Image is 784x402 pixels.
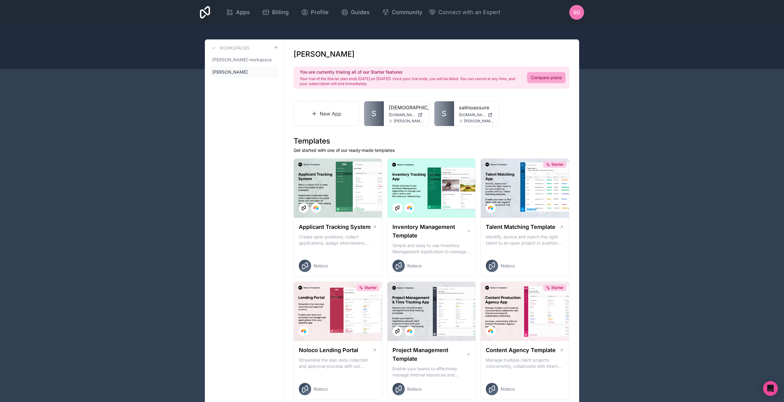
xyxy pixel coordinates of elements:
[377,6,427,19] a: Community
[299,346,358,355] h1: Noloco Lending Portal
[438,8,500,17] span: Connect with an Expert
[314,263,328,269] span: Noloco
[300,76,520,86] p: Your trial of the Starter plan ends [DATE] on ([DATE]). Once your trial ends, you will be billed....
[212,57,272,63] span: [PERSON_NAME]-workspace
[296,6,334,19] a: Profile
[392,8,422,17] span: Community
[763,381,778,396] div: Open Intercom Messenger
[501,386,515,392] span: Noloco
[392,223,466,240] h1: Inventory Management Template
[299,234,377,246] p: Create open positions, collect applications, assign interviewers, centralise candidate feedback a...
[434,101,454,126] a: S
[527,72,566,83] a: Compare plans
[257,6,294,19] a: Billing
[442,109,446,119] span: S
[364,101,384,126] a: S
[486,346,556,355] h1: Content Agency Template
[294,147,569,153] p: Get started with one of our ready-made templates
[299,223,371,231] h1: Applicant Tracking System
[210,44,250,52] a: Workspaces
[300,69,520,75] h2: You are currently trialing all of our Starter features
[551,285,564,290] span: Starter
[392,366,471,378] p: Enable your teams to effectively manage internal resources and execute client projects on time.
[364,285,377,290] span: Starter
[210,54,278,65] a: [PERSON_NAME]-workspace
[336,6,375,19] a: Guides
[294,49,355,59] h1: [PERSON_NAME]
[389,104,424,111] a: [DEMOGRAPHIC_DATA]
[294,136,569,146] h1: Templates
[486,223,555,231] h1: Talent Matching Template
[407,329,412,334] img: Airtable Logo
[551,162,564,167] span: Starter
[392,242,471,255] p: Simple and easy to use Inventory Management Application to manage your stock, orders and Manufact...
[389,112,415,117] span: [DOMAIN_NAME]
[407,205,412,210] img: Airtable Logo
[389,112,424,117] a: [DOMAIN_NAME]
[486,357,564,369] p: Manage multiple client projects concurrently, collaborate with internal and external stakeholders...
[272,8,289,17] span: Billing
[301,329,306,334] img: Airtable Logo
[221,6,255,19] a: Apps
[407,263,421,269] span: Noloco
[372,109,376,119] span: S
[351,8,370,17] span: Guides
[314,205,319,210] img: Airtable Logo
[210,67,278,78] a: [PERSON_NAME]
[220,45,250,51] h3: Workspaces
[299,357,377,369] p: Streamline the loan data collection and approval process with our Lending Portal template.
[459,112,485,117] span: [DOMAIN_NAME]
[314,386,328,392] span: Noloco
[573,9,580,16] span: SG
[212,69,248,75] span: [PERSON_NAME]
[429,8,500,17] button: Connect with an Expert
[392,346,466,363] h1: Project Management Template
[488,205,493,210] img: Airtable Logo
[464,119,494,124] span: [PERSON_NAME][EMAIL_ADDRESS][PERSON_NAME][DOMAIN_NAME]
[311,8,329,17] span: Profile
[486,234,564,246] p: Identify, source and match the right talent to an open project or position with our Talent Matchi...
[459,112,494,117] a: [DOMAIN_NAME]
[236,8,250,17] span: Apps
[501,263,515,269] span: Noloco
[394,119,424,124] span: [PERSON_NAME][EMAIL_ADDRESS][PERSON_NAME][DOMAIN_NAME]
[294,101,359,126] a: New App
[488,329,493,334] img: Airtable Logo
[459,104,494,111] a: salmoassure
[407,386,421,392] span: Noloco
